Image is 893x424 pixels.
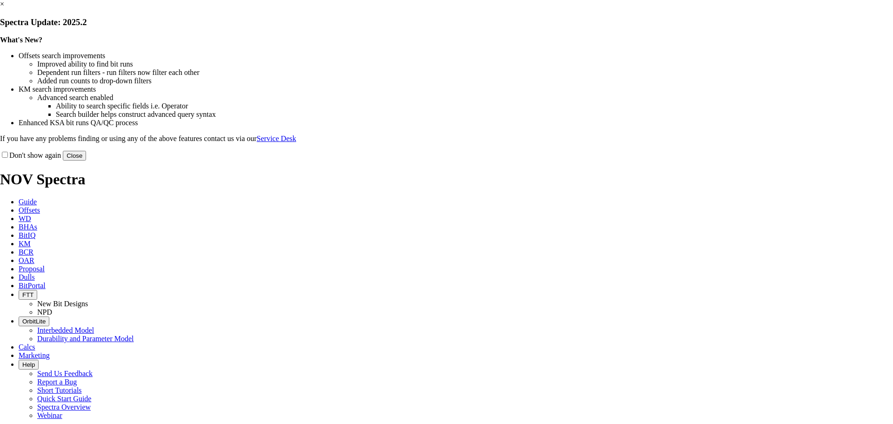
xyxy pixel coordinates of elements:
a: Report a Bug [37,378,77,386]
span: Guide [19,198,37,206]
span: Offsets [19,206,40,214]
li: Offsets search improvements [19,52,893,60]
a: Quick Start Guide [37,395,91,403]
a: Spectra Overview [37,403,91,411]
span: Proposal [19,265,45,273]
a: Webinar [37,411,62,419]
li: Dependent run filters - run filters now filter each other [37,68,893,77]
input: Don't show again [2,152,8,158]
span: Calcs [19,343,35,351]
li: Ability to search specific fields i.e. Operator [56,102,893,110]
a: Short Tutorials [37,386,82,394]
span: KM [19,240,31,248]
li: Advanced search enabled [37,94,893,102]
span: WD [19,215,31,222]
li: Improved ability to find bit runs [37,60,893,68]
li: Enhanced KSA bit runs QA/QC process [19,119,893,127]
span: OrbitLite [22,318,46,325]
li: Added run counts to drop-down filters [37,77,893,85]
a: New Bit Designs [37,300,88,308]
li: KM search improvements [19,85,893,94]
a: Interbedded Model [37,326,94,334]
span: BitPortal [19,282,46,289]
span: BitIQ [19,231,35,239]
span: OAR [19,256,34,264]
span: Help [22,361,35,368]
span: Marketing [19,351,50,359]
span: BCR [19,248,33,256]
a: Durability and Parameter Model [37,335,134,343]
li: Search builder helps construct advanced query syntax [56,110,893,119]
span: BHAs [19,223,37,231]
button: Close [63,151,86,161]
a: NPD [37,308,52,316]
span: FTT [22,291,33,298]
a: Send Us Feedback [37,370,93,377]
span: Dulls [19,273,35,281]
a: Service Desk [257,135,296,142]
